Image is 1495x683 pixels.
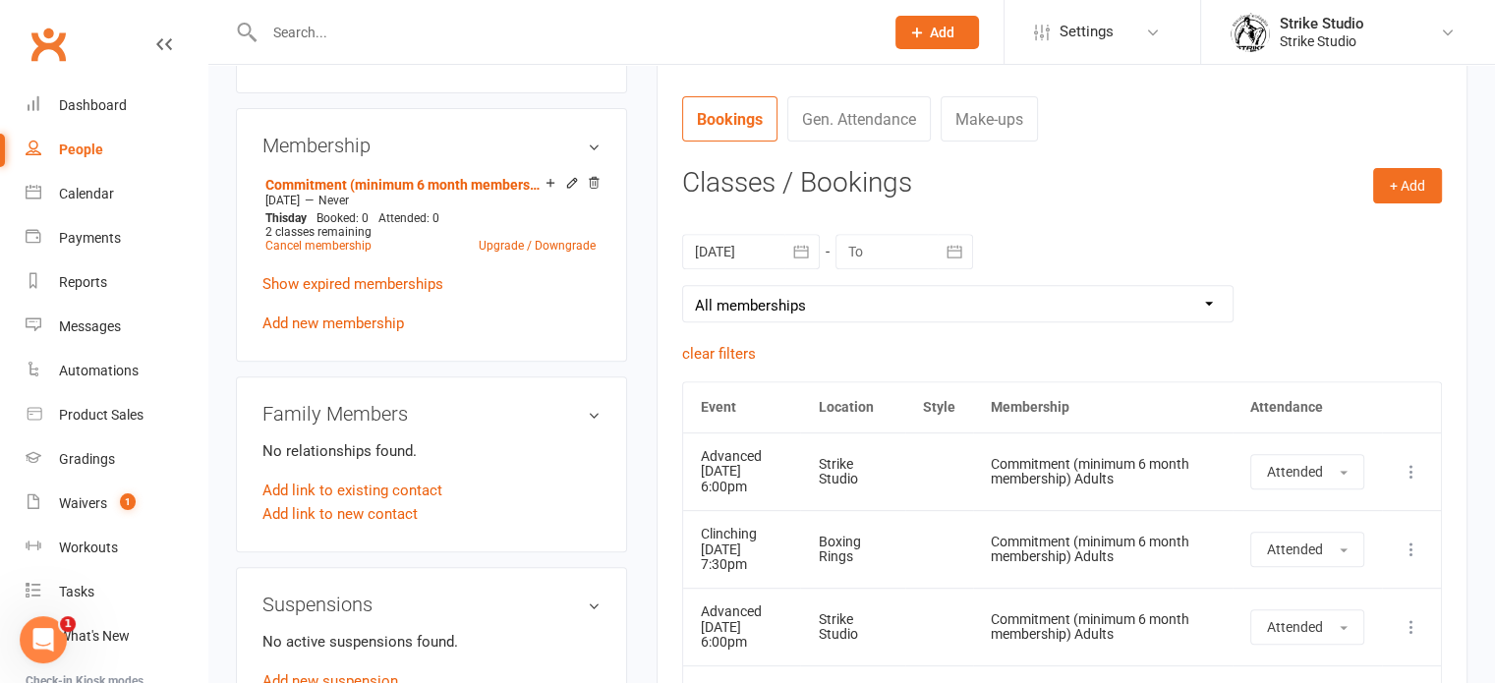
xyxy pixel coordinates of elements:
div: Gradings [59,451,115,467]
a: Tasks [26,570,207,614]
span: [DATE] [265,194,300,207]
span: 2 classes remaining [265,225,372,239]
a: Dashboard [26,84,207,128]
div: Tasks [59,584,94,599]
div: Strike Studio [1280,32,1364,50]
span: 1 [120,493,136,510]
a: Add new membership [262,314,404,332]
div: Dashboard [59,97,127,113]
a: Commitment (minimum 6 month membership) Adults [265,177,546,193]
span: Add [930,25,954,40]
a: Cancel membership [265,239,372,253]
h3: Classes / Bookings [682,168,1442,199]
h3: Membership [262,135,601,156]
button: Attended [1250,532,1364,567]
span: Attended [1267,619,1323,635]
div: Boxing Rings [818,535,888,565]
td: [DATE] 7:30pm [683,510,801,588]
div: Clinching [701,527,783,541]
a: Product Sales [26,393,207,437]
div: Reports [59,274,107,290]
p: No relationships found. [262,439,601,463]
a: Workouts [26,526,207,570]
a: Messages [26,305,207,349]
div: — [260,193,601,208]
a: Gen. Attendance [787,96,931,142]
th: Style [905,382,973,432]
th: Membership [973,382,1233,432]
td: [DATE] 6:00pm [683,588,801,665]
input: Search... [259,19,870,46]
h3: Family Members [262,403,601,425]
a: Gradings [26,437,207,482]
a: Reports [26,260,207,305]
div: Workouts [59,540,118,555]
span: Booked: 0 [316,211,369,225]
div: People [59,142,103,157]
div: Advanced [701,604,783,619]
button: Attended [1250,454,1364,489]
h3: Suspensions [262,594,601,615]
div: Commitment (minimum 6 month membership) Adults [991,612,1215,643]
a: Bookings [682,96,777,142]
a: clear filters [682,345,756,363]
div: Strike Studio [818,612,888,643]
div: Product Sales [59,407,144,423]
th: Attendance [1233,382,1382,432]
div: Strike Studio [818,457,888,487]
a: Make-ups [941,96,1038,142]
div: Strike Studio [1280,15,1364,32]
a: Show expired memberships [262,275,443,293]
div: What's New [59,628,130,644]
a: Calendar [26,172,207,216]
a: Automations [26,349,207,393]
button: Add [895,16,979,49]
div: Commitment (minimum 6 month membership) Adults [991,535,1215,565]
a: People [26,128,207,172]
span: Attended [1267,464,1323,480]
iframe: Intercom live chat [20,616,67,663]
a: Payments [26,216,207,260]
a: Upgrade / Downgrade [479,239,596,253]
span: Settings [1060,10,1114,54]
div: Advanced [701,449,783,464]
div: Automations [59,363,139,378]
div: Waivers [59,495,107,511]
div: day [260,211,312,225]
button: Attended [1250,609,1364,645]
a: Clubworx [24,20,73,69]
td: [DATE] 6:00pm [683,432,801,510]
span: 1 [60,616,76,632]
span: Attended: 0 [378,211,439,225]
div: Payments [59,230,121,246]
a: What's New [26,614,207,658]
span: Attended [1267,541,1323,557]
div: Calendar [59,186,114,201]
th: Event [683,382,801,432]
th: Location [800,382,905,432]
div: Messages [59,318,121,334]
div: Commitment (minimum 6 month membership) Adults [991,457,1215,487]
p: No active suspensions found. [262,630,601,654]
a: Waivers 1 [26,482,207,526]
span: Never [318,194,349,207]
button: + Add [1373,168,1442,203]
img: thumb_image1723780799.png [1231,13,1270,52]
span: This [265,211,288,225]
a: Add link to existing contact [262,479,442,502]
a: Add link to new contact [262,502,418,526]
